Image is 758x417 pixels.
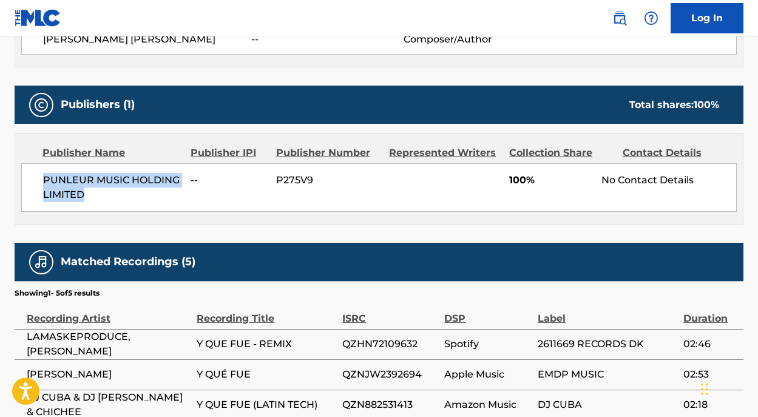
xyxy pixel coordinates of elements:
[34,255,49,270] img: Matched Recordings
[701,371,708,407] div: Drag
[276,173,380,188] span: P275V9
[509,173,592,188] span: 100%
[43,173,181,202] span: PUNLEUR MUSIC HOLDING LIMITED
[671,3,743,33] a: Log In
[27,367,191,382] span: [PERSON_NAME]
[15,288,100,299] p: Showing 1 - 5 of 5 results
[623,146,727,160] div: Contact Details
[27,299,191,326] div: Recording Artist
[607,6,632,30] a: Public Search
[538,299,677,326] div: Label
[404,32,542,47] span: Composer/Author
[683,367,737,382] span: 02:53
[34,98,49,112] img: Publishers
[538,367,677,382] span: EMDP MUSIC
[197,367,336,382] span: Y QUÉ FUE
[191,146,267,160] div: Publisher IPI
[342,367,438,382] span: QZNJW2392694
[444,398,532,412] span: Amazon Music
[342,337,438,351] span: QZHN72109632
[276,146,381,160] div: Publisher Number
[612,11,627,25] img: search
[538,398,677,412] span: DJ CUBA
[694,99,719,110] span: 100 %
[61,98,135,112] h5: Publishers (1)
[27,330,191,359] span: LAMASKEPRODUCE,[PERSON_NAME]
[444,367,532,382] span: Apple Music
[389,146,500,160] div: Represented Writers
[15,9,61,27] img: MLC Logo
[444,299,532,326] div: DSP
[683,299,737,326] div: Duration
[697,359,758,417] iframe: Chat Widget
[342,299,438,326] div: ISRC
[538,337,677,351] span: 2611669 RECORDS DK
[43,32,251,47] span: [PERSON_NAME] [PERSON_NAME]
[509,146,614,160] div: Collection Share
[683,398,737,412] span: 02:18
[601,173,736,188] div: No Contact Details
[629,98,719,112] div: Total shares:
[644,11,658,25] img: help
[251,32,404,47] span: --
[683,337,737,351] span: 02:46
[444,337,532,351] span: Spotify
[639,6,663,30] div: Help
[42,146,181,160] div: Publisher Name
[197,398,336,412] span: Y QUE FUE (LATIN TECH)
[61,255,195,269] h5: Matched Recordings (5)
[197,299,336,326] div: Recording Title
[342,398,438,412] span: QZN882531413
[191,173,267,188] span: --
[197,337,336,351] span: Y QUE FUE - REMIX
